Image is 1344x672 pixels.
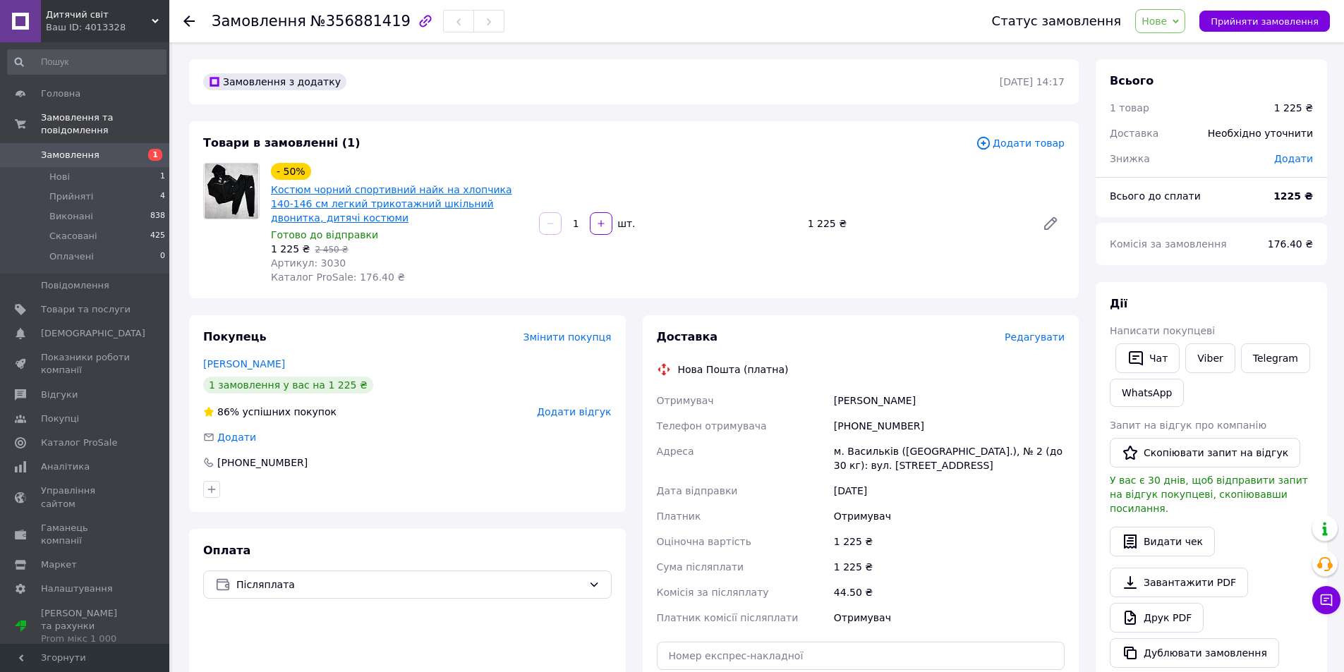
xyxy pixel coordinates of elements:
[41,389,78,401] span: Відгуки
[614,216,636,231] div: шт.
[1000,76,1065,87] time: [DATE] 14:17
[1274,101,1313,115] div: 1 225 ₴
[831,580,1067,605] div: 44.50 ₴
[1110,238,1227,250] span: Комісія за замовлення
[1110,379,1184,407] a: WhatsApp
[216,456,309,470] div: [PHONE_NUMBER]
[657,485,738,496] span: Дата відправки
[1185,343,1235,373] a: Viber
[49,230,97,243] span: Скасовані
[1211,16,1319,27] span: Прийняти замовлення
[1241,343,1310,373] a: Telegram
[7,49,167,75] input: Пошук
[41,607,131,646] span: [PERSON_NAME] та рахунки
[41,484,131,510] span: Управління сайтом
[1110,297,1127,310] span: Дії
[1115,343,1180,373] button: Чат
[49,210,93,223] span: Виконані
[41,351,131,377] span: Показники роботи компанії
[657,395,714,406] span: Отримувач
[1036,209,1065,238] a: Редагувати
[1110,102,1149,114] span: 1 товар
[271,184,512,224] a: Костюм чорний спортивний найк на хлопчика 140-146 см легкий трикотажний шкільний двонитка, дитячі...
[203,377,373,393] div: 1 замовлення у вас на 1 225 ₴
[217,406,239,417] span: 86%
[41,522,131,547] span: Гаманець компанії
[203,405,337,419] div: успішних покупок
[203,73,346,90] div: Замовлення з додатку
[831,554,1067,580] div: 1 225 ₴
[831,503,1067,529] div: Отримувач
[271,243,310,255] span: 1 225 ₴
[41,582,113,595] span: Налаштування
[831,388,1067,413] div: [PERSON_NAME]
[217,432,256,443] span: Додати
[831,605,1067,630] div: Отримувач
[1110,74,1154,87] span: Всього
[160,250,165,263] span: 0
[41,279,109,292] span: Повідомлення
[41,460,90,473] span: Аналітика
[1274,153,1313,164] span: Додати
[657,561,744,573] span: Сума післяплати
[46,21,169,34] div: Ваш ID: 4013328
[674,362,792,377] div: Нова Пошта (платна)
[49,171,70,183] span: Нові
[831,439,1067,478] div: м. Васильків ([GEOGRAPHIC_DATA].), № 2 (до 30 кг): вул. [STREET_ADDRESS]
[41,558,77,571] span: Маркет
[802,214,1031,233] div: 1 225 ₴
[271,271,405,283] span: Каталог ProSale: 176.40 ₴
[160,190,165,203] span: 4
[160,171,165,183] span: 1
[657,642,1065,670] input: Номер експрес-накладної
[148,149,162,161] span: 1
[49,250,94,263] span: Оплачені
[657,587,769,598] span: Комісія за післяплату
[205,164,258,219] img: Костюм чорний спортивний найк на хлопчика 140-146 см легкий трикотажний шкільний двонитка, дитячі...
[1110,638,1279,668] button: Дублювати замовлення
[657,511,701,522] span: Платник
[183,14,195,28] div: Повернутися назад
[41,149,99,161] span: Замовлення
[523,331,612,343] span: Змінити покупця
[203,136,361,149] span: Товари в замовленні (1)
[1268,238,1313,250] span: 176.40 ₴
[1110,190,1201,202] span: Всього до сплати
[41,436,117,449] span: Каталог ProSale
[203,358,285,369] a: [PERSON_NAME]
[1110,420,1266,431] span: Запит на відгук про компанію
[1199,118,1321,149] div: Необхідно уточнити
[41,413,79,425] span: Покупці
[271,229,378,240] span: Готово до відправки
[41,327,145,340] span: [DEMOGRAPHIC_DATA]
[1199,11,1330,32] button: Прийняти замовлення
[203,544,250,557] span: Оплата
[1110,128,1158,139] span: Доставка
[41,87,80,100] span: Головна
[1110,568,1248,597] a: Завантажити PDF
[657,330,718,343] span: Доставка
[41,633,131,645] div: Prom мікс 1 000
[992,14,1122,28] div: Статус замовлення
[271,163,311,180] div: - 50%
[150,210,165,223] span: 838
[1110,603,1204,633] a: Друк PDF
[976,135,1065,151] span: Додати товар
[1110,527,1215,556] button: Видати чек
[1110,475,1308,514] span: У вас є 30 днів, щоб відправити запит на відгук покупцеві, скопіювавши посилання.
[831,478,1067,503] div: [DATE]
[41,111,169,137] span: Замовлення та повідомлення
[315,245,348,255] span: 2 450 ₴
[310,13,411,30] span: №356881419
[1142,16,1167,27] span: Нове
[1110,438,1300,468] button: Скопіювати запит на відгук
[150,230,165,243] span: 425
[657,446,694,457] span: Адреса
[212,13,306,30] span: Замовлення
[1273,190,1313,202] b: 1225 ₴
[41,303,131,316] span: Товари та послуги
[537,406,611,417] span: Додати відгук
[831,529,1067,554] div: 1 225 ₴
[236,577,583,592] span: Післяплата
[831,413,1067,439] div: [PHONE_NUMBER]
